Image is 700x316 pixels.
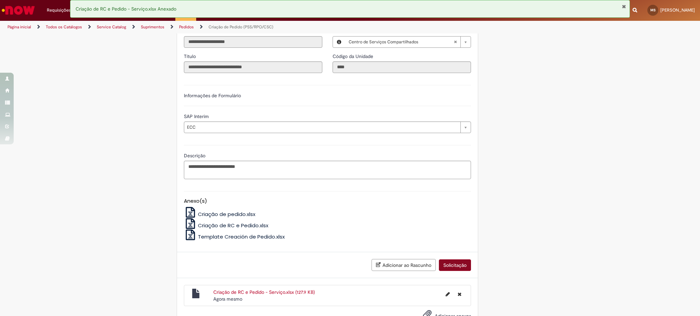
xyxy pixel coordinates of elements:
a: Centro de Serviços CompartilhadosLimpar campo Local [345,37,471,47]
span: [PERSON_NAME] [660,7,695,13]
span: Centro de Serviços Compartilhados [349,37,454,47]
a: Criação de RC e Pedido.xlsx [184,222,269,229]
input: Título [184,61,322,73]
span: Somente leitura - Código da Unidade [333,53,375,59]
a: Página inicial [8,24,31,30]
a: Todos os Catálogos [46,24,82,30]
span: Criação de RC e Pedido.xlsx [198,222,268,229]
span: MS [650,8,656,12]
input: Código da Unidade [333,61,471,73]
button: Adicionar ao Rascunho [372,259,436,271]
span: Somente leitura - Email [184,28,197,34]
textarea: Descrição [184,161,471,179]
span: Criação de pedido.xlsx [198,211,255,218]
span: Criação de RC e Pedido - Serviço.xlsx Anexado [76,6,176,12]
label: Somente leitura - Código da Unidade [333,53,375,60]
button: Editar nome de arquivo Criação de RC e Pedido - Serviço.xlsx [442,289,454,300]
span: Somente leitura - Título [184,53,197,59]
a: Criação de Pedido (PSS/RPO/CSC) [208,24,273,30]
time: 30/09/2025 17:34:47 [213,296,242,302]
button: Fechar Notificação [622,4,626,9]
span: Descrição [184,153,207,159]
button: Solicitação [439,259,471,271]
span: Template Creación de Pedido.xlsx [198,233,285,240]
img: ServiceNow [1,3,36,17]
button: Excluir Criação de RC e Pedido - Serviço.xlsx [454,289,466,300]
label: Somente leitura - Título [184,53,197,60]
a: Template Creación de Pedido.xlsx [184,233,285,240]
span: SAP Interim [184,113,210,119]
a: Suprimentos [141,24,164,30]
ul: Trilhas de página [5,21,461,33]
a: Criação de RC e Pedido - Serviço.xlsx (127.9 KB) [213,289,315,295]
a: Service Catalog [97,24,126,30]
span: Local [333,28,346,34]
h5: Anexo(s) [184,198,471,204]
span: Agora mesmo [213,296,242,302]
button: Local, Visualizar este registro Centro de Serviços Compartilhados [333,37,345,47]
a: Pedidos [179,24,194,30]
span: ECC [187,122,457,133]
a: Criação de pedido.xlsx [184,211,256,218]
span: Requisições [47,7,71,14]
label: Informações de Formulário [184,92,241,99]
input: Email [184,36,322,48]
abbr: Limpar campo Local [450,37,460,47]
